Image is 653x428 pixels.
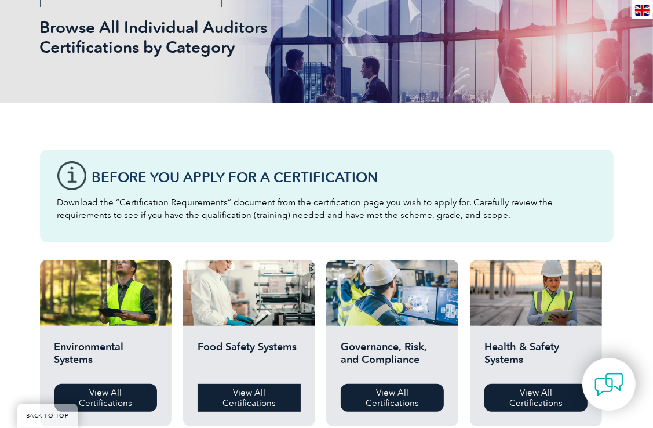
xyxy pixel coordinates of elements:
[594,370,623,399] img: contact-chat.png
[484,384,588,412] a: View All Certifications
[40,17,356,57] h1: Browse All Individual Auditors Certifications by Category
[635,5,650,16] img: en
[92,170,596,184] h3: Before You Apply For a Certification
[198,340,301,375] h2: Food Safety Systems
[341,340,444,375] h2: Governance, Risk, and Compliance
[54,340,158,375] h2: Environmental Systems
[57,196,596,222] p: Download the “Certification Requirements” document from the certification page you wish to apply ...
[198,384,301,412] a: View All Certifications
[341,384,444,412] a: View All Certifications
[17,404,78,428] a: BACK TO TOP
[484,340,588,375] h2: Health & Safety Systems
[54,384,158,412] a: View All Certifications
